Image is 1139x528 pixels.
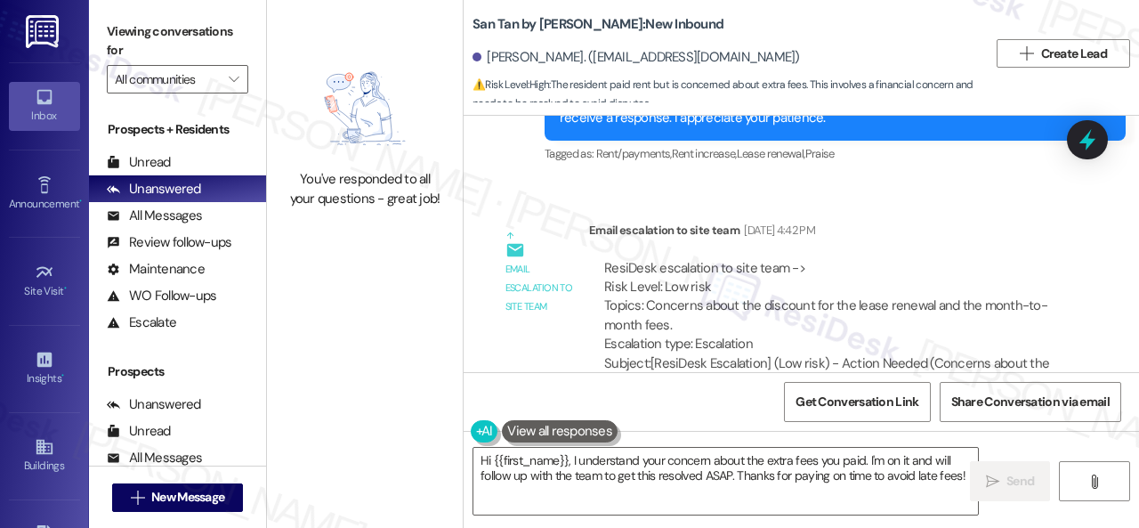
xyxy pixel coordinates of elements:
[1087,475,1101,489] i: 
[107,449,202,467] div: All Messages
[596,146,672,161] span: Rent/payments ,
[589,221,1071,246] div: Email escalation to site team
[107,313,176,332] div: Escalate
[1041,45,1107,63] span: Create Lead
[89,120,266,139] div: Prospects + Residents
[107,395,201,414] div: Unanswered
[473,76,988,114] span: : The resident paid rent but is concerned about extra fees. This involves a financial concern and...
[1020,46,1033,61] i: 
[672,146,737,161] span: Rent increase ,
[951,393,1110,411] span: Share Conversation via email
[107,287,216,305] div: WO Follow-ups
[151,488,224,507] span: New Message
[545,141,1126,167] div: Tagged as:
[805,146,835,161] span: Praise
[604,259,1056,354] div: ResiDesk escalation to site team -> Risk Level: Low risk Topics: Concerns about the discount for ...
[9,82,80,130] a: Inbox
[107,422,171,441] div: Unread
[131,491,144,505] i: 
[61,370,64,382] span: •
[473,448,978,515] textarea: Hi {{first_name}}, I understand your concern about the extra fees you paid. I'm on it and will fo...
[473,48,800,67] div: [PERSON_NAME]. ([EMAIL_ADDRESS][DOMAIN_NAME])
[107,233,231,252] div: Review follow-ups
[796,393,918,411] span: Get Conversation Link
[473,77,549,92] strong: ⚠️ Risk Level: High
[26,15,62,48] img: ResiDesk Logo
[1006,472,1034,491] span: Send
[505,260,575,317] div: Email escalation to site team
[107,207,202,225] div: All Messages
[107,18,248,65] label: Viewing conversations for
[784,382,930,422] button: Get Conversation Link
[115,65,220,93] input: All communities
[604,354,1056,411] div: Subject: [ResiDesk Escalation] (Low risk) - Action Needed (Concerns about the discount for the le...
[79,195,82,207] span: •
[970,461,1050,501] button: Send
[739,221,815,240] div: [DATE] 4:42 PM
[940,382,1121,422] button: Share Conversation via email
[295,56,435,162] img: empty-state
[9,432,80,480] a: Buildings
[64,282,67,295] span: •
[229,72,238,86] i: 
[997,39,1130,68] button: Create Lead
[9,257,80,305] a: Site Visit •
[107,153,171,172] div: Unread
[112,483,244,512] button: New Message
[107,260,205,279] div: Maintenance
[986,475,999,489] i: 
[473,15,723,34] b: San Tan by [PERSON_NAME]: New Inbound
[287,170,443,208] div: You've responded to all your questions - great job!
[9,345,80,393] a: Insights •
[107,180,201,199] div: Unanswered
[89,362,266,381] div: Prospects
[737,146,805,161] span: Lease renewal ,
